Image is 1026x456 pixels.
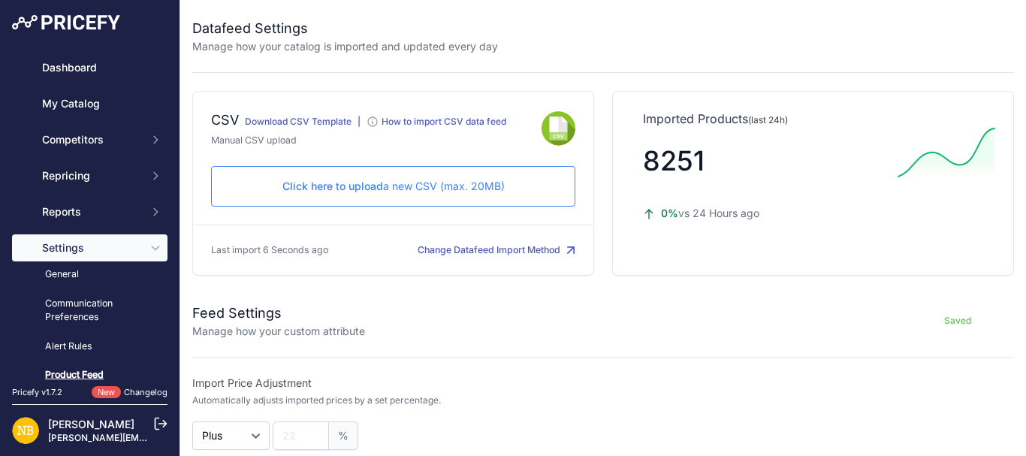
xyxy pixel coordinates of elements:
div: Pricefy v1.7.2 [12,386,62,399]
a: [PERSON_NAME][EMAIL_ADDRESS][DOMAIN_NAME] [48,432,279,443]
button: Change Datafeed Import Method [418,243,575,258]
h2: Datafeed Settings [192,18,498,39]
input: 22 [273,421,329,450]
a: My Catalog [12,90,167,117]
a: Download CSV Template [245,116,352,127]
span: New [92,386,121,399]
span: Settings [42,240,140,255]
a: Communication Preferences [12,291,167,331]
p: Imported Products [643,110,983,128]
div: CSV [211,110,239,134]
button: Reports [12,198,167,225]
a: How to import CSV data feed [367,119,506,130]
span: 0% [661,207,678,219]
span: 8251 [643,144,705,177]
button: Settings [12,234,167,261]
span: Reports [42,204,140,219]
div: How to import CSV data feed [382,116,506,128]
p: Manual CSV upload [211,134,542,148]
button: Competitors [12,126,167,153]
span: Competitors [42,132,140,147]
button: Saved [901,309,1014,333]
a: Dashboard [12,54,167,81]
p: Manage how your catalog is imported and updated every day [192,39,498,54]
span: % [329,421,358,450]
p: vs 24 Hours ago [643,206,886,221]
a: Alert Rules [12,334,167,360]
a: Changelog [124,387,167,397]
button: Repricing [12,162,167,189]
p: Manage how your custom attribute [192,324,365,339]
p: a new CSV (max. 20MB) [224,179,563,194]
a: [PERSON_NAME] [48,418,134,430]
label: Import Price Adjustment [192,376,599,391]
span: Click here to upload [282,180,383,192]
span: Repricing [42,168,140,183]
p: Automatically adjusts imported prices by a set percentage. [192,394,441,406]
div: | [358,116,361,134]
p: Last import 6 Seconds ago [211,243,328,258]
h2: Feed Settings [192,303,365,324]
a: Product Feed [12,362,167,388]
span: (last 24h) [748,114,788,125]
img: Pricefy Logo [12,15,120,30]
a: General [12,261,167,288]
